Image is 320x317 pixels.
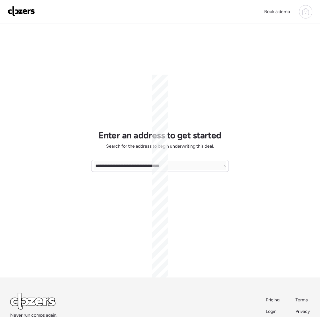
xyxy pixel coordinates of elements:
[98,130,222,141] h1: Enter an address to get started
[10,293,55,310] img: Logo Light
[266,297,280,303] a: Pricing
[266,308,280,315] a: Login
[295,297,308,303] span: Terms
[266,309,277,314] span: Login
[295,297,310,303] a: Terms
[8,6,35,16] img: Logo
[264,9,290,14] span: Book a demo
[106,143,214,150] span: Search for the address to begin underwriting this deal.
[295,309,310,314] span: Privacy
[295,308,310,315] a: Privacy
